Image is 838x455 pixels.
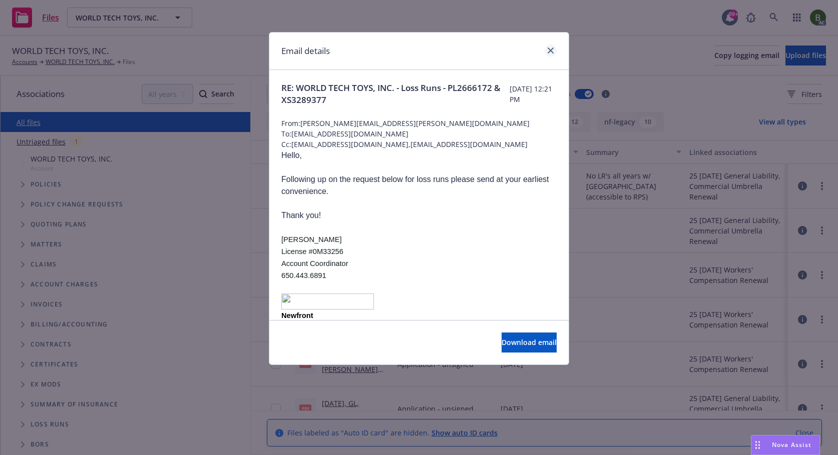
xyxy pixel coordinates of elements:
span: [DATE] 12:21 PM [510,83,557,104]
div: Drag to move [751,435,764,454]
span: Nova Assist [772,440,811,449]
button: Download email [502,332,557,352]
span: From: [PERSON_NAME][EMAIL_ADDRESS][PERSON_NAME][DOMAIN_NAME] [281,118,557,128]
p: Thank you! [281,209,557,221]
span: License #0M33256 [281,247,343,255]
span: Cc: [EMAIL_ADDRESS][DOMAIN_NAME],[EMAIL_ADDRESS][DOMAIN_NAME] [281,139,557,149]
span: Account Coordinator [281,259,348,267]
span: Download email [502,337,557,347]
span: RE: WORLD TECH TOYS, INC. - Loss Runs - PL2666172 & XS3289377 [281,82,510,106]
p: Following up on the request below for loss runs please send at your earliest convenience. [281,173,557,197]
span: 650.443.6891 [281,271,326,279]
span: Newfront [281,311,313,319]
h1: Email details [281,44,330,57]
button: Nova Assist [751,435,820,455]
a: close [545,44,557,56]
img: image001.png@01DC1032.465E59F0 [281,293,374,309]
span: To: [EMAIL_ADDRESS][DOMAIN_NAME] [281,128,557,139]
p: Hello, [281,149,557,161]
span: [PERSON_NAME] [281,235,342,243]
